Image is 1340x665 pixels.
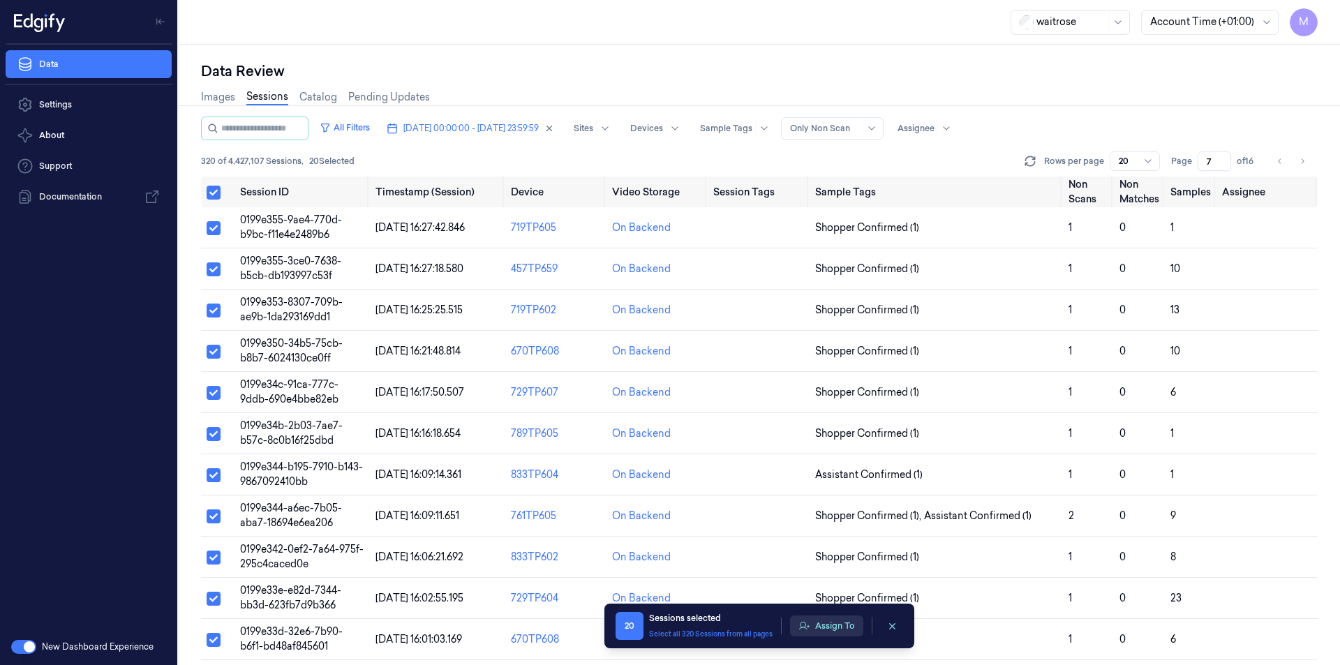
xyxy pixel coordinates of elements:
span: 9 [1170,509,1176,522]
span: 23 [1170,592,1182,604]
button: Assign To [790,615,863,636]
span: 10 [1170,345,1180,357]
span: [DATE] 16:21:48.814 [375,345,461,357]
nav: pagination [1270,151,1312,171]
button: Select row [207,304,221,317]
span: 0 [1119,633,1126,645]
button: Select row [207,345,221,359]
a: Sessions [246,89,288,105]
div: On Backend [612,303,671,317]
button: Select row [207,427,221,441]
div: On Backend [612,591,671,606]
span: 20 [616,612,643,640]
span: 0 [1119,592,1126,604]
button: Go to previous page [1270,151,1290,171]
span: 0 [1119,221,1126,234]
span: 6 [1170,633,1176,645]
span: Shopper Confirmed (1) [815,303,919,317]
span: 1 [1170,468,1174,481]
span: 0 [1119,427,1126,440]
div: 833TP604 [511,468,601,482]
th: Assignee [1216,177,1318,207]
span: 0199e33d-32e6-7b90-b6f1-bd48af845601 [240,625,343,652]
span: 13 [1170,304,1179,316]
span: 0199e34c-91ca-777c-9ddb-690e4bbe82eb [240,378,338,405]
th: Video Storage [606,177,708,207]
div: On Backend [612,550,671,565]
span: 1 [1170,427,1174,440]
a: Images [201,90,235,105]
span: Shopper Confirmed (1) [815,262,919,276]
span: Shopper Confirmed (1) , [815,509,924,523]
span: Page [1171,155,1192,167]
span: 1 [1069,468,1072,481]
span: Assistant Confirmed (1) [815,468,923,482]
span: Shopper Confirmed (1) [815,426,919,441]
span: [DATE] 16:16:18.654 [375,427,461,440]
div: On Backend [612,426,671,441]
span: 1 [1069,262,1072,275]
button: Select row [207,221,221,235]
th: Device [505,177,606,207]
span: [DATE] 16:01:03.169 [375,633,462,645]
span: of 16 [1237,155,1259,167]
div: Data Review [201,61,1318,81]
span: Shopper Confirmed (1) [815,221,919,235]
span: 2 [1069,509,1074,522]
span: 0 [1119,551,1126,563]
p: Rows per page [1044,155,1104,167]
div: On Backend [612,262,671,276]
span: 8 [1170,551,1176,563]
span: 1 [1069,304,1072,316]
div: 833TP602 [511,550,601,565]
div: 729TP607 [511,385,601,400]
span: [DATE] 16:06:21.692 [375,551,463,563]
th: Sample Tags [810,177,1063,207]
span: 10 [1170,262,1180,275]
span: 20 Selected [309,155,355,167]
span: 0 [1119,386,1126,398]
th: Samples [1165,177,1216,207]
div: 670TP608 [511,632,601,647]
a: Pending Updates [348,90,430,105]
div: On Backend [612,468,671,482]
span: 0199e355-9ae4-770d-b9bc-f11e4e2489b6 [240,214,342,241]
div: On Backend [612,385,671,400]
a: Data [6,50,172,78]
button: Select all 320 Sessions from all pages [649,629,773,639]
button: About [6,121,172,149]
a: Support [6,152,172,180]
div: 789TP605 [511,426,601,441]
div: 729TP604 [511,591,601,606]
span: 0 [1119,262,1126,275]
span: M [1290,8,1318,36]
span: 0199e342-0ef2-7a64-975f-295c4caced0e [240,543,364,570]
span: [DATE] 16:09:14.361 [375,468,461,481]
div: Sessions selected [649,612,773,625]
button: Select row [207,386,221,400]
span: 0199e33e-e82d-7344-bb3d-623fb7d9b366 [240,584,341,611]
span: 0199e355-3ce0-7638-b5cb-db193997c53f [240,255,341,282]
div: 761TP605 [511,509,601,523]
span: 1 [1069,633,1072,645]
span: [DATE] 16:27:18.580 [375,262,463,275]
span: Shopper Confirmed (1) [815,550,919,565]
button: Select row [207,633,221,647]
span: [DATE] 16:02:55.195 [375,592,463,604]
span: 1 [1069,345,1072,357]
th: Timestamp (Session) [370,177,505,207]
span: [DATE] 16:09:11.651 [375,509,459,522]
div: 670TP608 [511,344,601,359]
div: On Backend [612,344,671,359]
span: 0 [1119,345,1126,357]
button: clearSelection [881,615,903,637]
span: 0199e350-34b5-75cb-b8b7-6024130ce0ff [240,337,343,364]
span: Shopper Confirmed (1) [815,591,919,606]
a: Settings [6,91,172,119]
span: 0 [1119,509,1126,522]
div: 719TP602 [511,303,601,317]
a: Documentation [6,183,172,211]
button: Select all [207,186,221,200]
span: [DATE] 16:27:42.846 [375,221,465,234]
button: Select row [207,509,221,523]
